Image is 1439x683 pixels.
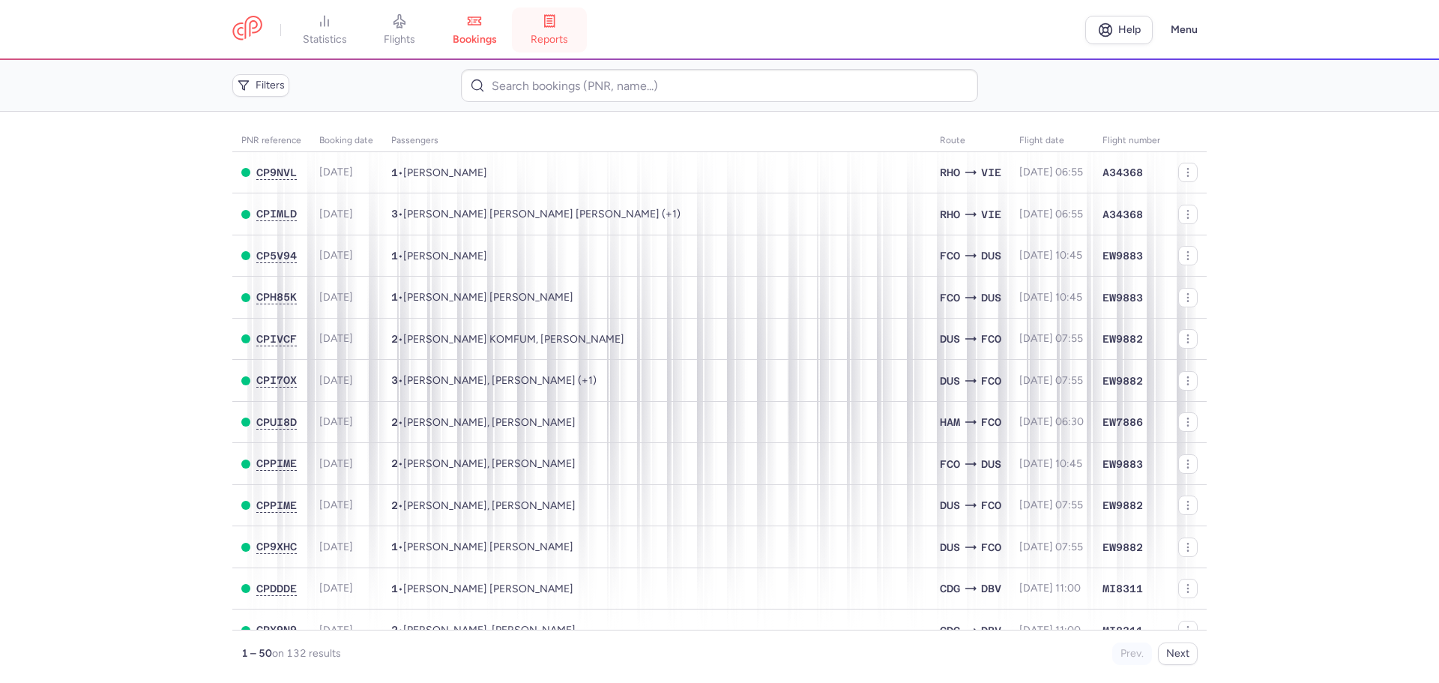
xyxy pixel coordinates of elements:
[981,456,1001,472] span: DUS
[437,13,512,46] a: bookings
[391,457,398,469] span: 2
[940,289,960,306] span: FCO
[319,499,353,511] span: [DATE]
[403,208,681,220] span: Bengt Nicklas DOYLE, Emer Cecilia DOYLE, Julia Signe Ragnhild DOYLE
[391,250,398,262] span: 1
[256,374,297,387] button: CPI7OX
[981,289,1001,306] span: DUS
[1102,540,1143,555] span: EW9882
[391,250,487,262] span: •
[1019,457,1082,470] span: [DATE] 10:45
[940,247,960,264] span: FCO
[256,374,297,386] span: CPI7OX
[981,331,1001,347] span: FCO
[1019,249,1082,262] span: [DATE] 10:45
[1093,130,1169,152] th: Flight number
[303,33,347,46] span: statistics
[256,416,297,429] button: CPUI8D
[256,624,297,637] button: CPY9N9
[1162,16,1207,44] button: Menu
[981,539,1001,556] span: FCO
[256,208,297,220] button: CPIMLD
[1102,623,1143,638] span: MI8311
[391,499,576,512] span: •
[512,13,587,46] a: reports
[382,130,931,152] th: Passengers
[232,16,262,43] a: CitizenPlane red outlined logo
[1102,498,1143,513] span: EW9882
[319,291,353,304] span: [DATE]
[981,247,1001,264] span: DUS
[1019,499,1083,511] span: [DATE] 07:55
[940,622,960,639] span: CDG
[319,166,353,178] span: [DATE]
[362,13,437,46] a: flights
[319,582,353,595] span: [DATE]
[391,457,576,470] span: •
[256,457,297,469] span: CPPIME
[1010,130,1093,152] th: flight date
[256,416,297,428] span: CPUI8D
[256,333,297,345] span: CPIVCF
[1102,207,1143,222] span: A34368
[391,208,398,220] span: 3
[241,647,272,660] strong: 1 – 50
[403,333,624,346] span: Samuel Berinyuy KOMFUM, Maik MULDER
[256,541,297,553] span: CP9XHC
[319,624,353,637] span: [DATE]
[391,416,398,428] span: 2
[403,541,573,553] span: Beatriz PONS PAYAN
[940,497,960,514] span: DUS
[391,624,398,636] span: 2
[232,130,310,152] th: PNR reference
[391,208,681,220] span: •
[1085,16,1153,44] a: Help
[391,541,573,553] span: •
[940,580,960,597] span: CDG
[1102,373,1143,388] span: EW9882
[981,414,1001,430] span: FCO
[391,291,573,304] span: •
[391,166,398,178] span: 1
[256,457,297,470] button: CPPIME
[287,13,362,46] a: statistics
[1112,643,1152,665] button: Prev.
[403,291,573,304] span: Ina Manuela ERNST
[1102,290,1143,305] span: EW9883
[1019,541,1083,553] span: [DATE] 07:55
[940,331,960,347] span: DUS
[391,333,398,345] span: 2
[391,416,576,429] span: •
[403,583,573,595] span: Marija Lena NOVAK
[940,539,960,556] span: DUS
[1102,331,1143,346] span: EW9882
[1102,457,1143,472] span: EW9883
[1019,374,1083,387] span: [DATE] 07:55
[256,333,297,346] button: CPIVCF
[256,166,297,178] span: CP9NVL
[391,291,398,303] span: 1
[391,541,398,553] span: 1
[256,583,297,595] span: CPDDDE
[256,291,297,304] button: CPH85K
[256,583,297,595] button: CPDDDE
[403,624,576,637] span: Octave LEMAITRE, Claire MOTTE
[391,374,398,386] span: 3
[981,622,1001,639] span: DBV
[391,583,398,595] span: 1
[256,250,297,262] button: CP5V94
[256,499,297,511] span: CPPIME
[319,332,353,345] span: [DATE]
[981,497,1001,514] span: FCO
[256,166,297,179] button: CP9NVL
[391,499,398,511] span: 2
[1102,248,1143,263] span: EW9883
[319,374,353,387] span: [DATE]
[256,499,297,512] button: CPPIME
[403,416,576,429] span: Maurice ZIRKEL, Jonna VON BARBY
[319,541,353,553] span: [DATE]
[384,33,415,46] span: flights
